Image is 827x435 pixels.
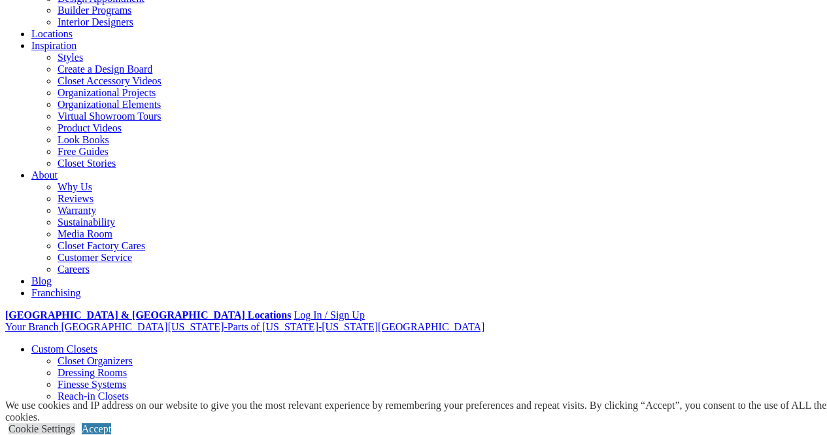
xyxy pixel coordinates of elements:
[58,240,145,251] a: Closet Factory Cares
[5,321,58,332] span: Your Branch
[58,355,133,366] a: Closet Organizers
[58,87,156,98] a: Organizational Projects
[58,122,122,133] a: Product Videos
[31,343,97,355] a: Custom Closets
[61,321,484,332] span: [GEOGRAPHIC_DATA][US_STATE]-Parts of [US_STATE]-[US_STATE][GEOGRAPHIC_DATA]
[58,391,129,402] a: Reach-in Closets
[58,134,109,145] a: Look Books
[58,379,126,390] a: Finesse Systems
[58,63,152,75] a: Create a Design Board
[58,228,112,239] a: Media Room
[58,75,161,86] a: Closet Accessory Videos
[58,52,83,63] a: Styles
[58,264,90,275] a: Careers
[58,111,161,122] a: Virtual Showroom Tours
[31,28,73,39] a: Locations
[58,146,109,157] a: Free Guides
[58,252,132,263] a: Customer Service
[58,158,116,169] a: Closet Stories
[58,217,115,228] a: Sustainability
[294,309,364,321] a: Log In / Sign Up
[31,287,81,298] a: Franchising
[58,16,133,27] a: Interior Designers
[31,40,76,51] a: Inspiration
[58,193,93,204] a: Reviews
[58,181,92,192] a: Why Us
[58,367,127,378] a: Dressing Rooms
[8,423,75,434] a: Cookie Settings
[5,400,827,423] div: We use cookies and IP address on our website to give you the most relevant experience by remember...
[82,423,111,434] a: Accept
[58,99,161,110] a: Organizational Elements
[58,5,131,16] a: Builder Programs
[31,275,52,287] a: Blog
[5,321,484,332] a: Your Branch [GEOGRAPHIC_DATA][US_STATE]-Parts of [US_STATE]-[US_STATE][GEOGRAPHIC_DATA]
[58,205,96,216] a: Warranty
[5,309,291,321] a: [GEOGRAPHIC_DATA] & [GEOGRAPHIC_DATA] Locations
[31,169,58,181] a: About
